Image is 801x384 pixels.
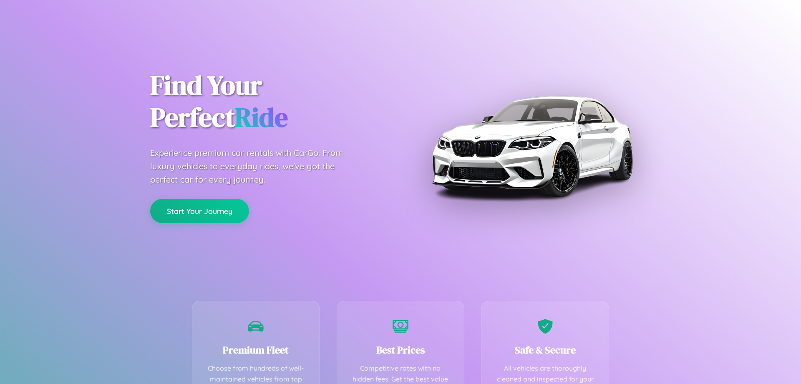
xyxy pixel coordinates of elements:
[350,343,452,357] h3: Best Prices
[494,343,596,357] h3: Safe & Secure
[150,146,359,186] p: Experience premium car rentals with CarGo. From luxury vehicles to everyday rides, we've got the ...
[150,199,249,223] button: Start Your Journey
[150,69,388,134] h1: Find Your Perfect
[428,42,636,251] img: Premium BMW car rental vehicle
[205,343,307,357] h3: Premium Fleet
[235,99,288,135] span: Ride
